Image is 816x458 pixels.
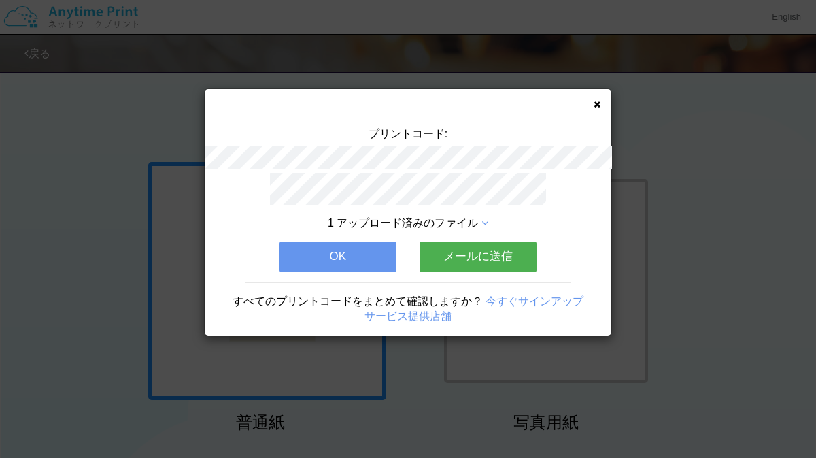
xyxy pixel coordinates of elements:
span: プリントコード: [369,128,447,140]
a: 今すぐサインアップ [486,295,583,307]
a: サービス提供店舗 [364,310,452,322]
button: OK [279,242,396,272]
span: すべてのプリントコードをまとめて確認しますか？ [233,295,483,307]
button: メールに送信 [420,242,537,272]
span: 1 アップロード済みのファイル [328,217,478,229]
